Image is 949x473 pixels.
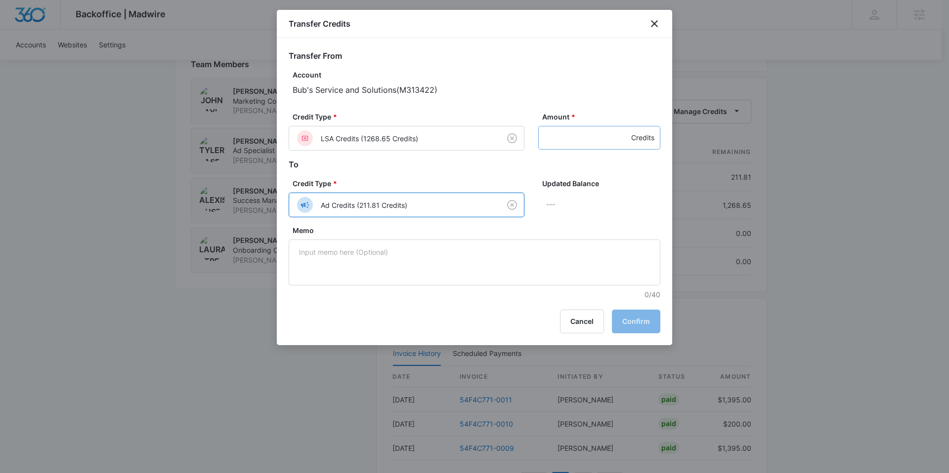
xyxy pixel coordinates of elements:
p: Ad Credits (211.81 Credits) [321,200,407,210]
p: 0/40 [293,289,660,300]
img: website_grey.svg [16,26,24,34]
h2: Transfer From [289,50,660,62]
div: Domain: [DOMAIN_NAME] [26,26,109,34]
img: tab_keywords_by_traffic_grey.svg [98,57,106,65]
img: logo_orange.svg [16,16,24,24]
label: Credit Type [293,112,528,122]
p: Bub's Service and Solutions ( M313422 ) [293,84,660,96]
div: Keywords by Traffic [109,58,167,65]
p: --- [546,193,660,216]
img: tab_domain_overview_orange.svg [27,57,35,65]
button: Clear [504,130,520,146]
label: Memo [293,225,664,236]
div: Domain Overview [38,58,88,65]
label: Updated Balance [542,178,664,189]
button: Clear [504,197,520,213]
label: Credit Type [293,178,528,189]
h1: Transfer Credits [289,18,350,30]
p: LSA Credits (1268.65 Credits) [321,133,418,144]
div: v 4.0.25 [28,16,48,24]
h2: To [289,158,660,170]
label: Amount [542,112,664,122]
button: Cancel [560,310,604,333]
button: close [648,18,660,30]
div: Credits [631,126,654,150]
p: Account [293,70,660,80]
